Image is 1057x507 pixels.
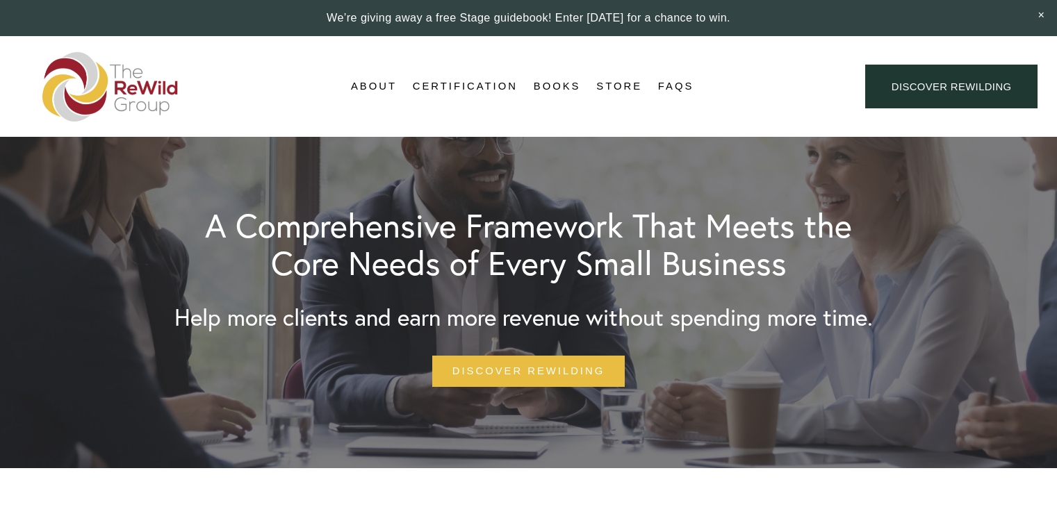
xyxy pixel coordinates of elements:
a: Discover Rewilding [432,356,625,387]
a: Store [596,76,642,97]
a: Discover ReWilding [865,65,1038,108]
a: About [351,76,397,97]
h1: A Comprehensive Framework That Meets the Core Needs of Every Small Business [174,207,883,281]
img: The ReWild Group [42,52,179,122]
h3: Help more clients and earn more revenue without spending more time. [174,306,873,330]
a: Books [534,76,581,97]
a: Certification [413,76,518,97]
a: FAQs [658,76,694,97]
